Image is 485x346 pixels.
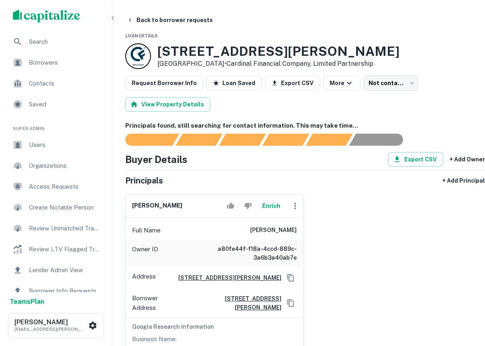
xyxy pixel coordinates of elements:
button: Loan Saved [206,76,262,90]
a: Borrowers [6,53,106,72]
span: Review LTV Flagged Transactions [29,244,101,254]
div: Not contacted [364,75,418,91]
h4: Buyer Details [125,152,187,167]
div: Principals found, still searching for contact information. This may take time... [306,134,353,146]
h6: [PERSON_NAME] [14,319,87,326]
p: [EMAIL_ADDRESS][PERSON_NAME][DOMAIN_NAME] [14,326,87,333]
a: Review Unmatched Transactions [6,219,106,238]
span: Review Unmatched Transactions [29,224,101,233]
a: [STREET_ADDRESS][PERSON_NAME] [182,294,281,312]
div: Sending borrower request to AI... [116,134,176,146]
a: Lender Admin View [6,261,106,280]
span: Saved [29,100,101,109]
img: capitalize-logo.png [13,10,80,22]
button: Enrich [258,198,284,214]
a: TeamsPlan [10,297,44,307]
div: AI fulfillment process complete. [349,134,413,146]
a: Review LTV Flagged Transactions [6,240,106,259]
h6: a80fe44f-f18a-4ccd-889c-3a6b3a40ab7e [200,244,297,262]
span: Search [29,37,101,47]
span: Access Requests [29,182,101,191]
iframe: Chat Widget [445,282,485,320]
div: Documents found, AI parsing details... [219,134,266,146]
p: Full Name [132,226,161,235]
strong: Teams Plan [10,298,44,305]
a: [STREET_ADDRESS][PERSON_NAME] [172,273,281,282]
p: Business Name: [132,334,177,344]
li: Super Admin [6,116,106,135]
span: Borrowers [29,58,101,67]
button: Reject [241,198,255,214]
a: Search [6,32,106,51]
span: Loan Details [125,33,158,38]
p: Address [132,272,156,284]
button: More [323,76,361,90]
span: Contacts [29,79,101,88]
h6: [PERSON_NAME] [132,201,182,210]
p: Borrower Address [132,293,179,312]
h6: [PERSON_NAME] [250,226,297,235]
button: Back to borrower requests [124,13,216,27]
span: Organizations [29,161,101,171]
button: Copy Address [285,297,297,309]
h6: Google Research Information [132,322,297,331]
a: Access Requests [6,177,106,196]
p: Owner ID [132,244,158,262]
div: Your request is received and processing... [175,134,222,146]
a: Borrower Info Requests [6,281,106,301]
button: Request Borrower Info [125,76,203,90]
button: Accept [224,198,238,214]
span: Users [29,140,101,150]
p: [GEOGRAPHIC_DATA] • [157,59,399,69]
span: Create Notable Person [29,203,101,212]
div: Principals found, AI now looking for contact information... [262,134,309,146]
a: Saved [6,95,106,114]
a: Contacts [6,74,106,93]
span: Borrower Info Requests [29,286,101,296]
a: Users [6,135,106,155]
button: Export CSV [388,152,443,167]
h3: [STREET_ADDRESS][PERSON_NAME] [157,44,399,59]
a: Create Notable Person [6,198,106,217]
a: Cardinal Financial Company, Limited Partnership [226,60,373,67]
button: View Property Details [125,97,210,112]
button: Export CSV [265,76,320,90]
h5: Principals [125,175,163,187]
button: Copy Address [285,272,297,284]
span: Lender Admin View [29,265,101,275]
a: Organizations [6,156,106,175]
button: [PERSON_NAME][EMAIL_ADDRESS][PERSON_NAME][DOMAIN_NAME] [8,313,104,338]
